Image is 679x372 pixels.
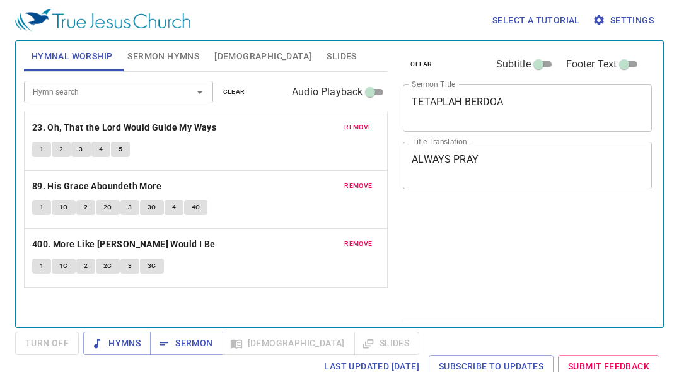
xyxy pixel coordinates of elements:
[32,236,218,252] button: 400. More Like [PERSON_NAME] Would I Be
[160,335,212,351] span: Sermon
[403,57,440,72] button: clear
[140,200,164,215] button: 3C
[84,202,88,213] span: 2
[148,202,156,213] span: 3C
[292,84,363,100] span: Audio Playback
[327,49,356,64] span: Slides
[140,259,164,274] button: 3C
[127,49,199,64] span: Sermon Hymns
[52,142,71,157] button: 2
[103,202,112,213] span: 2C
[120,259,139,274] button: 3
[492,13,580,28] span: Select a tutorial
[32,142,51,157] button: 1
[119,144,122,155] span: 5
[32,120,219,136] button: 23. Oh, That the Lord Would Guide My Ways
[192,202,200,213] span: 4C
[93,335,141,351] span: Hymns
[99,144,103,155] span: 4
[32,259,51,274] button: 1
[412,153,643,177] textarea: ALWAYS PRAY
[32,120,216,136] b: 23. Oh, That the Lord Would Guide My Ways
[337,120,380,135] button: remove
[590,9,659,32] button: Settings
[79,144,83,155] span: 3
[71,142,90,157] button: 3
[111,142,130,157] button: 5
[344,122,372,133] span: remove
[337,178,380,194] button: remove
[32,49,113,64] span: Hymnal Worship
[76,200,95,215] button: 2
[40,202,44,213] span: 1
[223,86,245,98] span: clear
[84,260,88,272] span: 2
[191,83,209,101] button: Open
[487,9,585,32] button: Select a tutorial
[128,260,132,272] span: 3
[103,260,112,272] span: 2C
[59,144,63,155] span: 2
[216,84,253,100] button: clear
[59,202,68,213] span: 1C
[83,332,151,355] button: Hymns
[32,178,161,194] b: 89. His Grace Aboundeth More
[96,259,120,274] button: 2C
[566,57,617,72] span: Footer Text
[52,259,76,274] button: 1C
[15,9,190,32] img: True Jesus Church
[52,200,76,215] button: 1C
[32,236,216,252] b: 400. More Like [PERSON_NAME] Would I Be
[595,13,654,28] span: Settings
[148,260,156,272] span: 3C
[398,202,603,314] iframe: from-child
[120,200,139,215] button: 3
[76,259,95,274] button: 2
[410,59,432,70] span: clear
[128,202,132,213] span: 3
[344,180,372,192] span: remove
[96,200,120,215] button: 2C
[40,260,44,272] span: 1
[412,96,643,120] textarea: TETAPLAH BERDOA
[184,200,208,215] button: 4C
[165,200,183,215] button: 4
[59,260,68,272] span: 1C
[344,238,372,250] span: remove
[91,142,110,157] button: 4
[40,144,44,155] span: 1
[496,57,531,72] span: Subtitle
[32,178,164,194] button: 89. His Grace Aboundeth More
[214,49,311,64] span: [DEMOGRAPHIC_DATA]
[337,236,380,252] button: remove
[150,332,223,355] button: Sermon
[32,200,51,215] button: 1
[172,202,176,213] span: 4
